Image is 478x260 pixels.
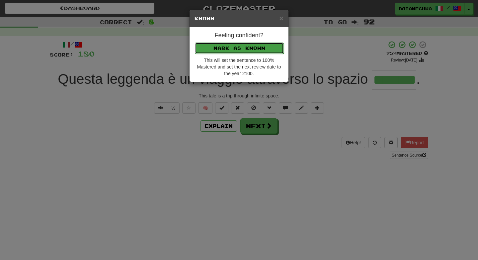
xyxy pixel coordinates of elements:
[195,32,283,39] h4: Feeling confident?
[195,43,284,54] button: Mark as Known
[195,15,283,22] h5: Known
[279,15,283,22] button: Close
[279,14,283,22] span: ×
[195,57,283,77] div: This will set the sentence to 100% Mastered and set the next review date to the year 2100.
